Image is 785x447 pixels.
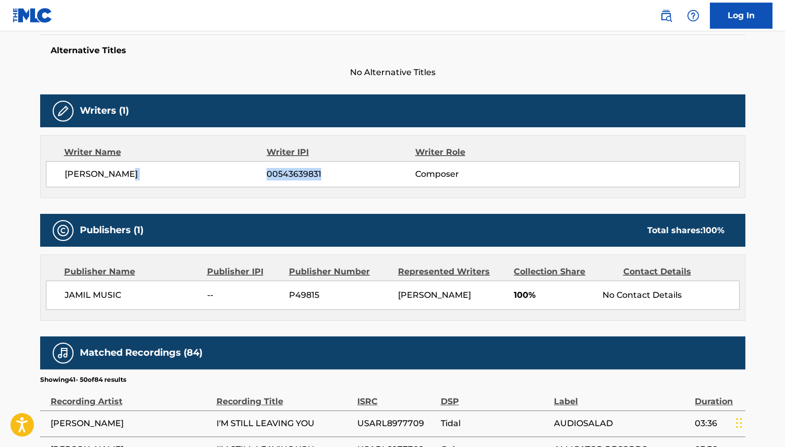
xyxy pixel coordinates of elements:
[289,289,390,301] span: P49815
[289,265,390,278] div: Publisher Number
[623,265,724,278] div: Contact Details
[216,384,352,408] div: Recording Title
[267,146,415,159] div: Writer IPI
[733,397,785,447] iframe: Chat Widget
[13,8,53,23] img: MLC Logo
[656,5,677,26] a: Public Search
[683,5,704,26] div: Help
[514,289,595,301] span: 100%
[57,224,69,237] img: Publishers
[514,265,615,278] div: Collection Share
[64,146,267,159] div: Writer Name
[441,384,549,408] div: DSP
[51,45,735,56] h5: Alternative Titles
[80,105,129,117] h5: Writers (1)
[207,289,281,301] span: --
[51,384,211,408] div: Recording Artist
[65,289,200,301] span: JAMIL MUSIC
[80,347,202,359] h5: Matched Recordings (84)
[207,265,281,278] div: Publisher IPI
[51,417,211,430] span: [PERSON_NAME]
[415,146,550,159] div: Writer Role
[398,265,506,278] div: Represented Writers
[65,168,267,180] span: [PERSON_NAME]
[40,66,745,79] span: No Alternative Titles
[660,9,672,22] img: search
[736,407,742,439] div: Drag
[647,224,724,237] div: Total shares:
[398,290,471,300] span: [PERSON_NAME]
[554,417,690,430] span: AUDIOSALAD
[57,105,69,117] img: Writers
[57,347,69,359] img: Matched Recordings
[216,417,352,430] span: I'M STILL LEAVING YOU
[357,417,436,430] span: USARL8977709
[40,375,126,384] p: Showing 41 - 50 of 84 results
[710,3,772,29] a: Log In
[441,417,549,430] span: Tidal
[554,384,690,408] div: Label
[415,168,550,180] span: Composer
[695,417,740,430] span: 03:36
[602,289,739,301] div: No Contact Details
[267,168,415,180] span: 00543639831
[80,224,143,236] h5: Publishers (1)
[357,384,436,408] div: ISRC
[695,384,740,408] div: Duration
[703,225,724,235] span: 100 %
[687,9,699,22] img: help
[64,265,199,278] div: Publisher Name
